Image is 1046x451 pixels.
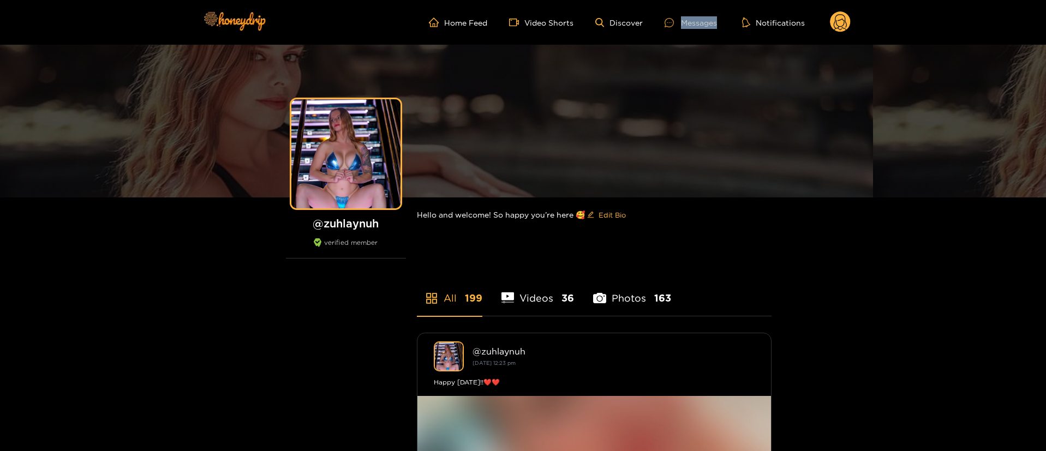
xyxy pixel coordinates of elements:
[434,341,464,371] img: zuhlaynuh
[509,17,573,27] a: Video Shorts
[501,267,575,316] li: Videos
[286,217,406,230] h1: @ zuhlaynuh
[429,17,444,27] span: home
[561,291,574,305] span: 36
[509,17,524,27] span: video-camera
[595,18,643,27] a: Discover
[654,291,671,305] span: 163
[429,17,487,27] a: Home Feed
[425,292,438,305] span: appstore
[665,16,717,29] div: Messages
[417,197,772,232] div: Hello and welcome! So happy you’re here 🥰
[465,291,482,305] span: 199
[585,206,628,224] button: editEdit Bio
[473,346,755,356] div: @ zuhlaynuh
[593,267,671,316] li: Photos
[417,267,482,316] li: All
[473,360,516,366] small: [DATE] 12:23 pm
[739,17,808,28] button: Notifications
[286,238,406,258] div: verified member
[434,377,755,388] div: Happy [DATE]!!❤️❤️
[587,211,594,219] span: edit
[599,209,626,220] span: Edit Bio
